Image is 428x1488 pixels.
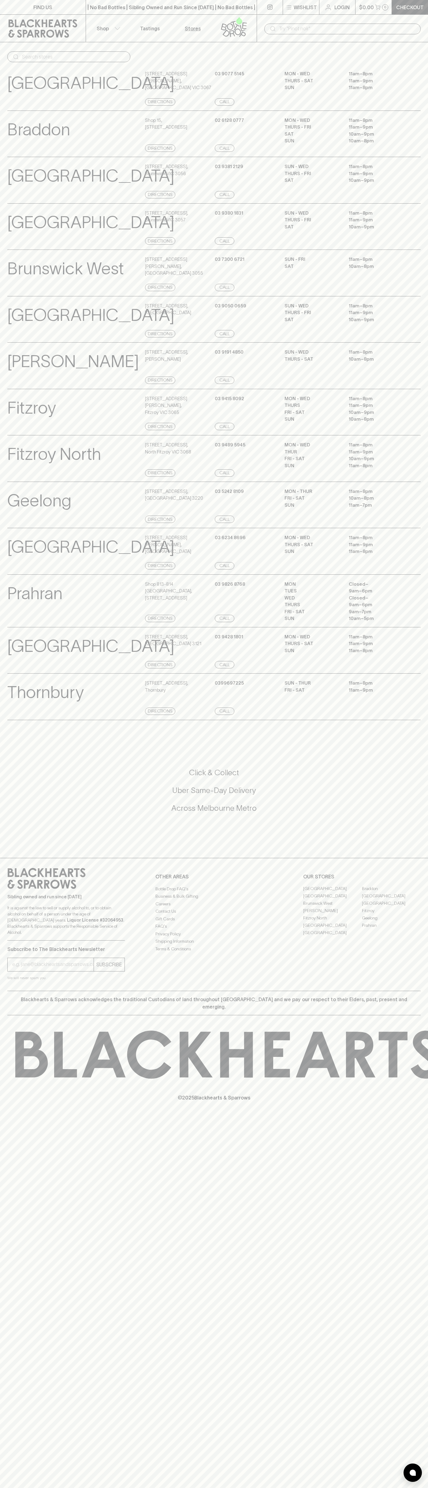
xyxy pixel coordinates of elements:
p: FRI - SAT [285,608,340,615]
p: THURS - FRI [285,216,340,224]
a: Call [215,284,234,291]
p: THURS [285,601,340,608]
p: THURS - SAT [285,77,340,85]
p: We will never spam you [7,975,125,981]
a: Directions [145,708,175,715]
a: Fitzroy [362,907,421,915]
p: 03 9428 1801 [215,633,243,641]
p: Shop [97,25,109,32]
p: MON - WED [285,534,340,541]
button: Shop [86,15,129,42]
a: Directions [145,615,175,622]
p: 11am – 8pm [349,210,404,217]
p: SUN [285,647,340,654]
p: 11am – 9pm [349,124,404,131]
p: [GEOGRAPHIC_DATA] [7,633,174,659]
a: Shipping Information [155,938,273,945]
p: 0399697225 [215,680,244,687]
p: 11am – 9pm [349,402,404,409]
p: THURS - SAT [285,356,340,363]
p: Sibling owned and run since [DATE] [7,894,125,900]
p: 11am – 9pm [349,640,404,647]
h5: Click & Collect [7,768,421,778]
a: Call [215,145,234,152]
a: Prahran [362,922,421,929]
p: 11am – 8pm [349,70,404,77]
p: Subscribe to The Blackhearts Newsletter [7,945,125,953]
p: FRI - SAT [285,409,340,416]
p: SUN - WED [285,349,340,356]
p: 03 7300 6721 [215,256,244,263]
a: Call [215,237,234,245]
p: [GEOGRAPHIC_DATA] [7,70,174,96]
p: [STREET_ADDRESS] , Brunswick VIC 3056 [145,163,188,177]
p: THURS - FRI [285,124,340,131]
h5: Uber Same-Day Delivery [7,785,421,795]
a: [GEOGRAPHIC_DATA] [303,922,362,929]
p: TUES [285,588,340,595]
a: Directions [145,661,175,668]
p: $0.00 [359,4,374,11]
a: [GEOGRAPHIC_DATA] [362,892,421,900]
a: Tastings [128,15,171,42]
p: 11am – 7pm [349,502,404,509]
h5: Across Melbourne Metro [7,803,421,813]
a: Call [215,377,234,384]
a: Terms & Conditions [155,945,273,953]
p: THURS - SAT [285,541,340,548]
p: SAT [285,224,340,231]
a: Directions [145,562,175,569]
a: Call [215,191,234,198]
a: Directions [145,284,175,291]
p: 10am – 8pm [349,495,404,502]
p: 9am – 7pm [349,608,404,615]
a: Directions [145,145,175,152]
p: [STREET_ADDRESS] , [GEOGRAPHIC_DATA] 3220 [145,488,203,502]
input: Search stores [22,52,125,62]
p: 10am – 8pm [349,416,404,423]
p: 03 9050 0659 [215,302,246,310]
p: [STREET_ADDRESS] , [GEOGRAPHIC_DATA] 3121 [145,633,201,647]
p: MON - WED [285,117,340,124]
p: 11am – 8pm [349,302,404,310]
p: 11am – 8pm [349,163,404,170]
p: Fitzroy [7,395,56,421]
p: Shop 15 , [STREET_ADDRESS] [145,117,187,131]
a: Brunswick West [303,900,362,907]
img: bubble-icon [410,1470,416,1476]
p: 03 9826 8768 [215,581,245,588]
p: 10am – 8pm [349,356,404,363]
a: Directions [145,516,175,523]
a: Call [215,708,234,715]
p: Checkout [396,4,424,11]
p: 10am – 9pm [349,177,404,184]
p: 11am – 8pm [349,395,404,402]
a: Call [215,516,234,523]
p: 11am – 9pm [349,77,404,85]
p: Shop 813-814 [GEOGRAPHIC_DATA] , [STREET_ADDRESS] [145,581,213,602]
a: Bottle Drop FAQ's [155,885,273,892]
a: Directions [145,330,175,337]
p: 10am – 8pm [349,137,404,145]
p: OUR STORES [303,873,421,880]
p: SUN - WED [285,163,340,170]
p: MON - WED [285,633,340,641]
p: 0 [384,6,386,9]
a: Directions [145,98,175,106]
p: 11am – 9pm [349,687,404,694]
p: [GEOGRAPHIC_DATA] [7,210,174,235]
a: [PERSON_NAME] [303,907,362,915]
p: Geelong [7,488,71,513]
p: [STREET_ADDRESS] , Brunswick VIC 3057 [145,210,188,224]
input: Try "Pinot noir" [279,24,416,34]
p: SAT [285,316,340,323]
p: [STREET_ADDRESS] , [PERSON_NAME] [145,349,188,363]
p: 11am – 9pm [349,449,404,456]
p: FRI - SAT [285,455,340,462]
p: 11am – 8pm [349,680,404,687]
a: Call [215,562,234,569]
p: 11am – 8pm [349,548,404,555]
p: 11am – 8pm [349,488,404,495]
p: 10am – 9pm [349,131,404,138]
p: SUN [285,137,340,145]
